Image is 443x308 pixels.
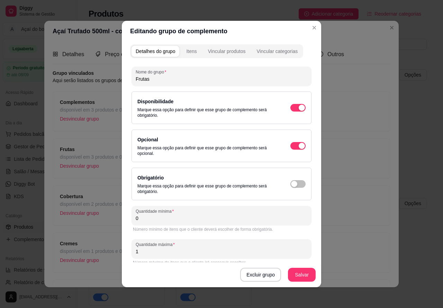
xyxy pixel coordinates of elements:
div: Número máximo de itens que o cliente irá conseguir escolher. [133,260,310,265]
label: Opcional [137,137,158,142]
div: complement-group [130,44,313,58]
div: Número mínimo de itens que o cliente deverá escolher de forma obrigatória. [133,227,310,232]
input: Nome do grupo [136,76,307,82]
label: Nome do grupo [136,69,169,75]
div: Detalhes do grupo [136,48,175,55]
p: Marque essa opção para definir que esse grupo de complemento será opcional. [137,145,277,156]
label: Quantidade mínima [136,208,176,214]
label: Obrigatório [137,175,164,181]
input: Quantidade máxima [136,248,307,255]
label: Quantidade máxima [136,241,177,247]
header: Editando grupo de complemento [122,21,321,42]
div: complement-group [130,44,303,58]
label: Disponibilidade [137,99,173,104]
p: Marque essa opção para definir que esse grupo de complemento será obrigatório. [137,183,277,194]
input: Quantidade mínima [136,215,307,222]
button: Excluir grupo [240,268,281,282]
p: Marque essa opção para definir que esse grupo de complemento será obrigatório. [137,107,277,118]
div: Vincular produtos [208,48,246,55]
div: Itens [186,48,197,55]
button: Close [309,22,320,33]
div: Vincular categorias [256,48,298,55]
button: Salvar [288,268,316,282]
